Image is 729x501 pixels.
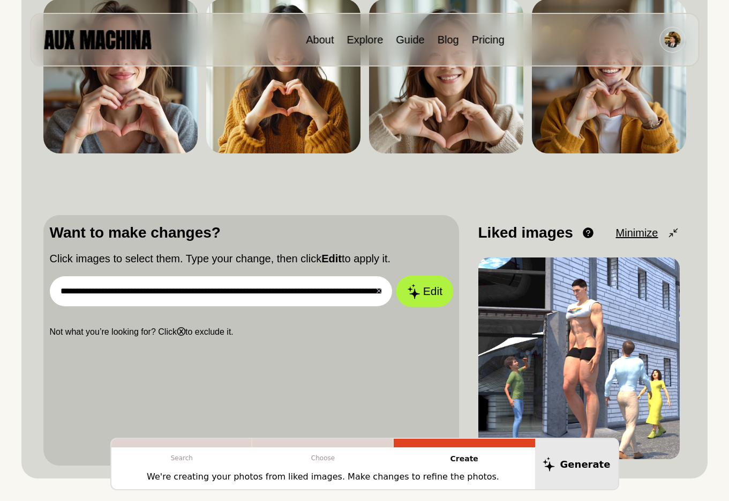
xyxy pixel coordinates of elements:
[664,32,680,48] img: Avatar
[394,447,535,470] p: Create
[616,225,680,241] button: Minimize
[472,34,505,46] a: Pricing
[177,327,185,336] b: ⓧ
[50,222,453,244] p: Want to make changes?
[111,447,253,469] p: Search
[478,222,573,244] p: Liked images
[535,439,618,489] button: Generate
[321,253,342,264] b: Edit
[306,34,334,46] a: About
[616,225,658,241] span: Minimize
[147,470,499,483] p: We're creating your photos from liked images. Make changes to refine the photos.
[478,257,680,459] img: Image
[50,326,453,338] p: Not what you’re looking for? Click to exclude it.
[252,447,394,469] p: Choose
[375,285,382,298] button: ✕
[396,34,424,46] a: Guide
[44,30,151,49] img: AUX MACHINA
[396,276,454,307] button: Edit
[438,34,459,46] a: Blog
[50,251,453,267] p: Click images to select them. Type your change, then click to apply it.
[347,34,383,46] a: Explore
